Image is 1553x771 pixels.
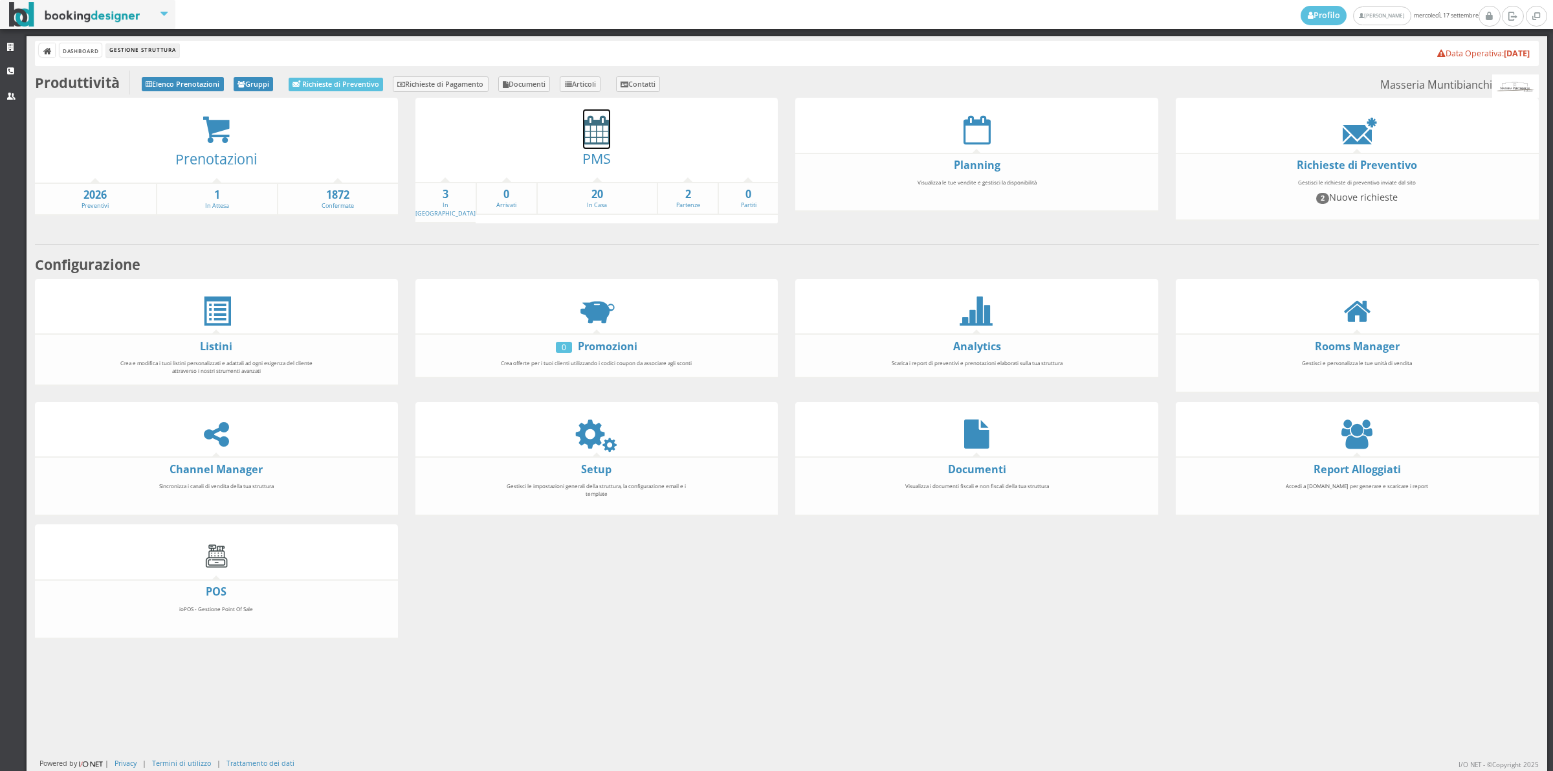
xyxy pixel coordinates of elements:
[616,76,661,92] a: Contatti
[111,599,321,634] div: ioPOS - Gestione Point Of Sale
[60,43,102,57] a: Dashboard
[1252,353,1462,388] div: Gestisci e personalizza le tue unità di vendita
[948,462,1006,476] a: Documenti
[142,77,224,91] a: Elenco Prenotazioni
[538,187,657,202] strong: 20
[538,187,657,210] a: 20In Casa
[206,585,226,599] a: POS
[226,758,294,768] a: Trattamento dei dati
[719,187,778,210] a: 0Partiti
[1258,192,1456,203] h4: Nuove richieste
[234,77,274,91] a: Gruppi
[1252,173,1462,216] div: Gestisci le richieste di preventivo inviate dal sito
[175,150,257,168] a: Prenotazioni
[954,158,1000,172] a: Planning
[872,173,1082,207] div: Visualizza le tue vendite e gestisci la disponibilità
[581,462,611,476] a: Setup
[1437,48,1530,59] a: Data Operativa:[DATE]
[111,353,321,380] div: Crea e modifica i tuoi listini personalizzati e adattali ad ogni esigenza del cliente attraverso ...
[719,187,778,202] strong: 0
[1492,74,1538,98] img: 56db488bc92111ef969d06d5a9c234c7.png
[142,758,146,768] div: |
[35,188,156,210] a: 2026Preventivi
[1353,6,1411,25] a: [PERSON_NAME]
[152,758,211,768] a: Termini di utilizzo
[115,758,137,768] a: Privacy
[200,339,232,353] a: Listini
[217,758,221,768] div: |
[1380,74,1538,98] small: Masseria Muntibianchi
[560,76,600,92] a: Articoli
[202,542,231,571] img: cash-register.gif
[556,342,572,353] div: 0
[1315,339,1400,353] a: Rooms Manager
[872,353,1082,373] div: Scarica i report di preventivi e prenotazioni elaborati sulla tua struttura
[1316,193,1329,203] span: 2
[1504,48,1530,59] b: [DATE]
[1314,462,1401,476] a: Report Alloggiati
[492,353,701,373] div: Crea offerte per i tuoi clienti utilizzando i codici coupon da associare agli sconti
[278,188,398,203] strong: 1872
[498,76,551,92] a: Documenti
[393,76,489,92] a: Richieste di Pagamento
[582,149,611,168] a: PMS
[953,339,1001,353] a: Analytics
[111,476,321,511] div: Sincronizza i canali di vendita della tua struttura
[9,2,140,27] img: BookingDesigner.com
[1301,6,1347,25] a: Profilo
[477,187,536,202] strong: 0
[157,188,277,210] a: 1In Attesa
[492,476,701,511] div: Gestisci le impostazioni generali della struttura, la configurazione email e i template
[415,187,476,202] strong: 3
[157,188,277,203] strong: 1
[1297,158,1417,172] a: Richieste di Preventivo
[289,78,383,91] a: Richieste di Preventivo
[415,187,476,218] a: 3In [GEOGRAPHIC_DATA]
[35,73,120,92] b: Produttività
[872,476,1082,511] div: Visualizza i documenti fiscali e non fiscali della tua struttura
[35,255,140,274] b: Configurazione
[170,462,263,476] a: Channel Manager
[77,759,105,769] img: ionet_small_logo.png
[658,187,717,202] strong: 2
[39,758,109,769] div: Powered by |
[477,187,536,210] a: 0Arrivati
[278,188,398,210] a: 1872Confermate
[1252,476,1462,511] div: Accedi a [DOMAIN_NAME] per generare e scaricare i report
[578,339,637,353] a: Promozioni
[35,188,156,203] strong: 2026
[658,187,717,210] a: 2Partenze
[1301,6,1479,25] span: mercoledì, 17 settembre
[106,43,179,58] li: Gestione Struttura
